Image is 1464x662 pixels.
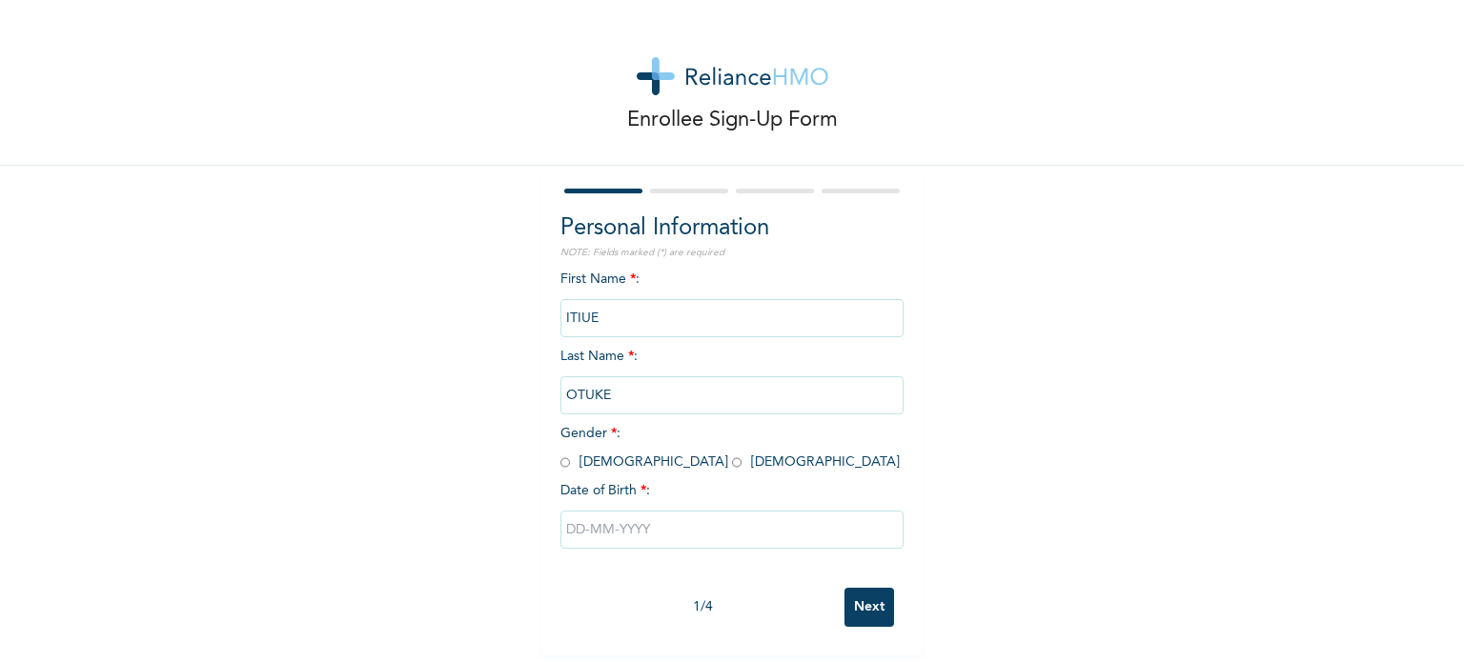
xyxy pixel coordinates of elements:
[560,511,904,549] input: DD-MM-YYYY
[560,427,900,469] span: Gender : [DEMOGRAPHIC_DATA] [DEMOGRAPHIC_DATA]
[560,350,904,402] span: Last Name :
[560,299,904,337] input: Enter your first name
[627,105,838,136] p: Enrollee Sign-Up Form
[560,597,844,617] div: 1 / 4
[560,246,904,260] p: NOTE: Fields marked (*) are required
[844,588,894,627] input: Next
[560,272,904,325] span: First Name :
[560,481,650,501] span: Date of Birth :
[560,211,904,246] h2: Personal Information
[560,376,904,414] input: Enter your last name
[637,57,828,95] img: logo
